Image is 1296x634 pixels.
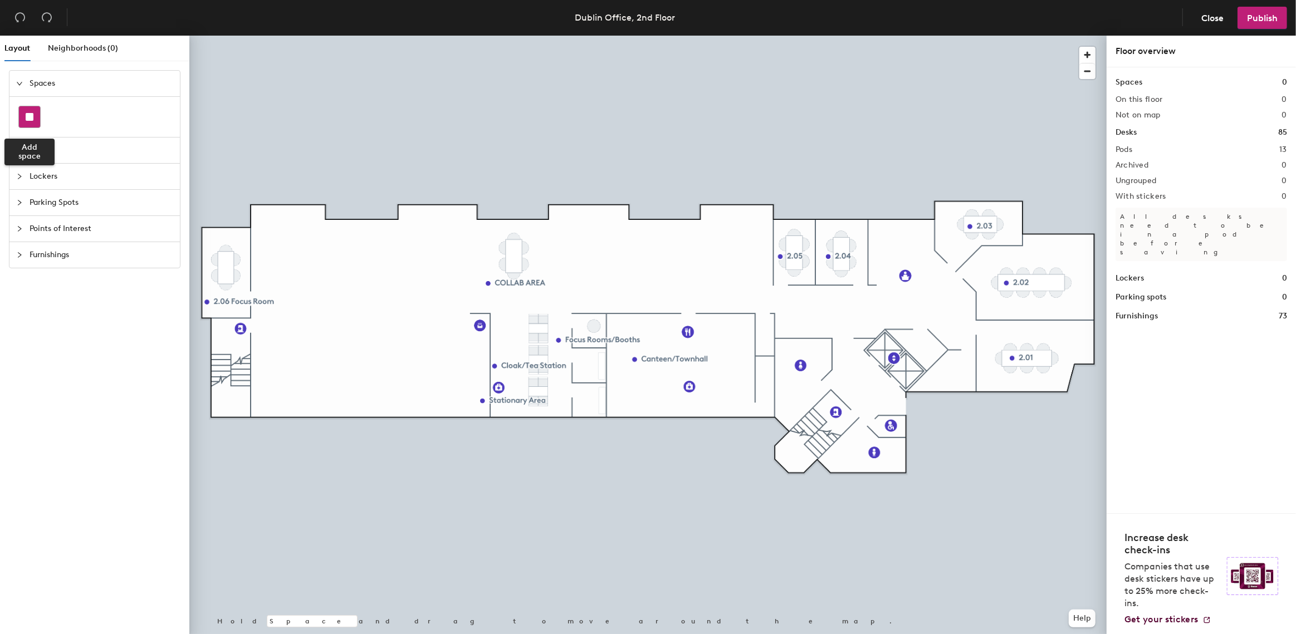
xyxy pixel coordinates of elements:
h1: Parking spots [1116,291,1166,303]
img: Sticker logo [1227,557,1278,595]
h2: 0 [1282,176,1287,185]
span: Spaces [30,71,173,96]
h1: 0 [1282,76,1287,89]
span: Parking Spots [30,190,173,215]
h2: 0 [1282,192,1287,201]
span: collapsed [16,252,23,258]
span: Points of Interest [30,216,173,242]
h2: Ungrouped [1116,176,1157,185]
h2: Archived [1116,161,1148,170]
span: Publish [1247,13,1278,23]
h1: Desks [1116,126,1137,139]
span: collapsed [16,199,23,206]
h2: 13 [1279,145,1287,154]
h1: Lockers [1116,272,1144,284]
button: Add space [18,106,41,128]
h1: Furnishings [1116,310,1158,322]
p: Companies that use desk stickers have up to 25% more check-ins. [1124,561,1220,610]
h2: 0 [1282,95,1287,104]
span: collapsed [16,147,23,154]
button: Help [1069,610,1096,627]
span: Lockers [30,164,173,189]
h2: 0 [1282,161,1287,170]
span: Furnishings [30,242,173,268]
h2: On this floor [1116,95,1163,104]
h1: Spaces [1116,76,1142,89]
span: collapsed [16,173,23,180]
p: All desks need to be in a pod before saving [1116,208,1287,261]
h4: Increase desk check-ins [1124,532,1220,556]
span: Layout [4,43,30,53]
button: Redo (⌘ + ⇧ + Z) [36,7,58,29]
span: collapsed [16,225,23,232]
span: Get your stickers [1124,614,1198,625]
button: Publish [1238,7,1287,29]
span: Neighborhoods (0) [48,43,118,53]
h1: 0 [1282,291,1287,303]
span: Close [1201,13,1224,23]
div: Dublin Office, 2nd Floor [575,11,675,24]
h2: 0 [1282,111,1287,120]
h1: 73 [1279,310,1287,322]
button: Close [1192,7,1233,29]
h1: 0 [1282,272,1287,284]
span: Desks [30,137,173,163]
button: Undo (⌘ + Z) [9,7,31,29]
h2: With stickers [1116,192,1166,201]
div: Floor overview [1116,45,1287,58]
h1: 85 [1278,126,1287,139]
h2: Not on map [1116,111,1161,120]
a: Get your stickers [1124,614,1211,625]
h2: Pods [1116,145,1132,154]
span: expanded [16,80,23,87]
